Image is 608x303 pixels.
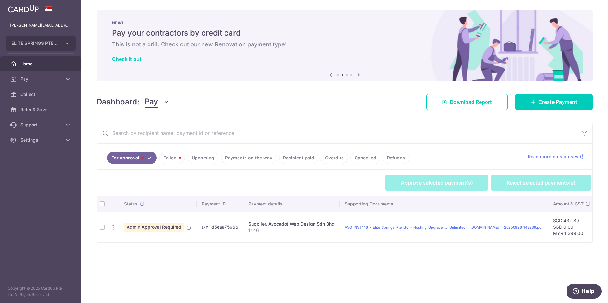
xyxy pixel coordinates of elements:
img: Renovation banner [97,10,593,81]
th: Supporting Documents [340,196,548,212]
th: Payment details [243,196,340,212]
h5: Pay your contractors by credit card [112,28,577,38]
span: Settings [20,137,62,143]
a: Overdue [321,152,348,164]
span: Download Report [450,98,492,106]
h6: This is not a drill. Check out our new Renovation payment type! [112,41,577,48]
a: Recipient paid [279,152,318,164]
span: Collect [20,91,62,98]
span: Admin Approval Required [124,223,184,232]
h4: Dashboard: [97,96,140,108]
a: Refunds [383,152,409,164]
span: Refer & Save [20,106,62,113]
span: Read more on statuses [528,153,578,160]
span: Create Payment [538,98,577,106]
a: Read more on statuses [528,153,585,160]
a: Failed [159,152,185,164]
div: Supplier. Avocadot Web Design Sdn Bhd [248,221,335,227]
img: CardUp [8,5,39,13]
a: AVO_INV1446_-_Elite_Springs_Pte_Ltd_-_Hosting_Upgrade_to_Unlimited___[DOMAIN_NAME]__-20250926-143... [345,225,543,230]
span: Amount & GST [553,201,584,207]
iframe: Opens a widget where you can find more information [567,284,602,300]
span: Pay [20,76,62,82]
a: Upcoming [188,152,218,164]
a: Check it out [112,56,142,62]
p: NEW! [112,20,577,25]
td: SGD 432.89 SGD 0.00 MYR 1,399.00 [548,212,596,242]
span: Home [20,61,62,67]
a: Cancelled [350,152,380,164]
a: Create Payment [515,94,593,110]
th: Payment ID [197,196,243,212]
button: ELITE SPRINGS PTE. LTD. [6,36,76,51]
input: Search by recipient name, payment id or reference [97,123,577,143]
td: txn_1d5eaa75666 [197,212,243,242]
a: Payments on the way [221,152,276,164]
span: Status [124,201,138,207]
span: ELITE SPRINGS PTE. LTD. [11,40,59,46]
button: Pay [145,96,169,108]
a: For approval [107,152,157,164]
span: Support [20,122,62,128]
p: [PERSON_NAME][EMAIL_ADDRESS][DOMAIN_NAME] [10,22,71,29]
span: Pay [145,96,158,108]
a: Download Report [426,94,508,110]
p: 1446 [248,227,335,233]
